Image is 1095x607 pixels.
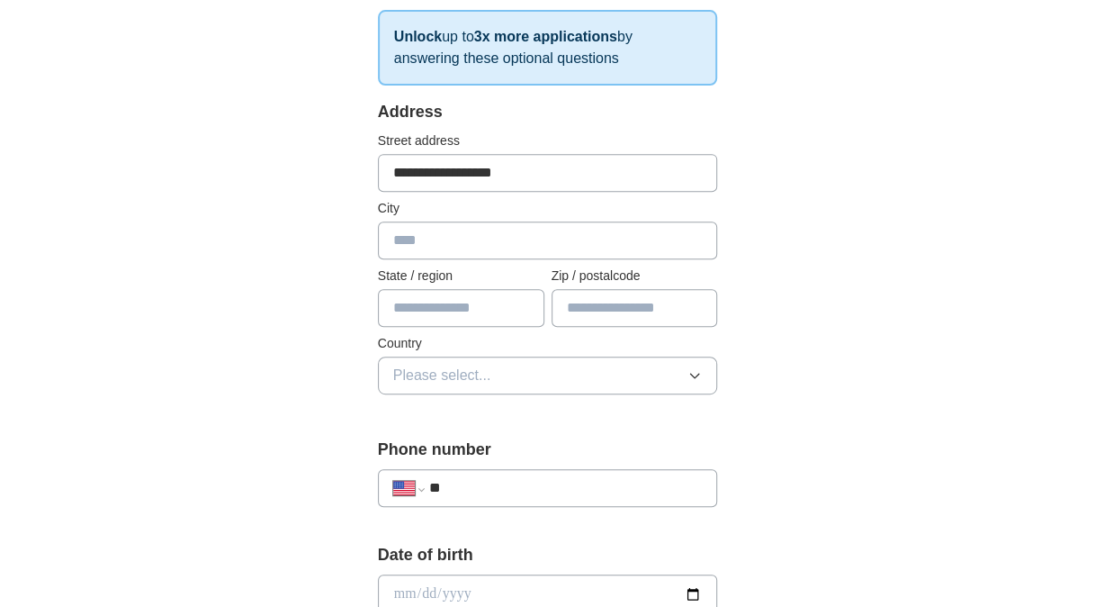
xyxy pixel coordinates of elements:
[393,365,491,386] span: Please select...
[378,267,544,285] label: State / region
[378,543,718,567] label: Date of birth
[474,29,617,44] strong: 3x more applications
[378,357,718,394] button: Please select...
[394,29,442,44] strong: Unlock
[378,100,718,124] div: Address
[378,131,718,150] label: Street address
[552,267,718,285] label: Zip / postalcode
[378,10,718,86] p: up to by answering these optional questions
[378,438,718,462] label: Phone number
[378,199,718,218] label: City
[378,334,718,353] label: Country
